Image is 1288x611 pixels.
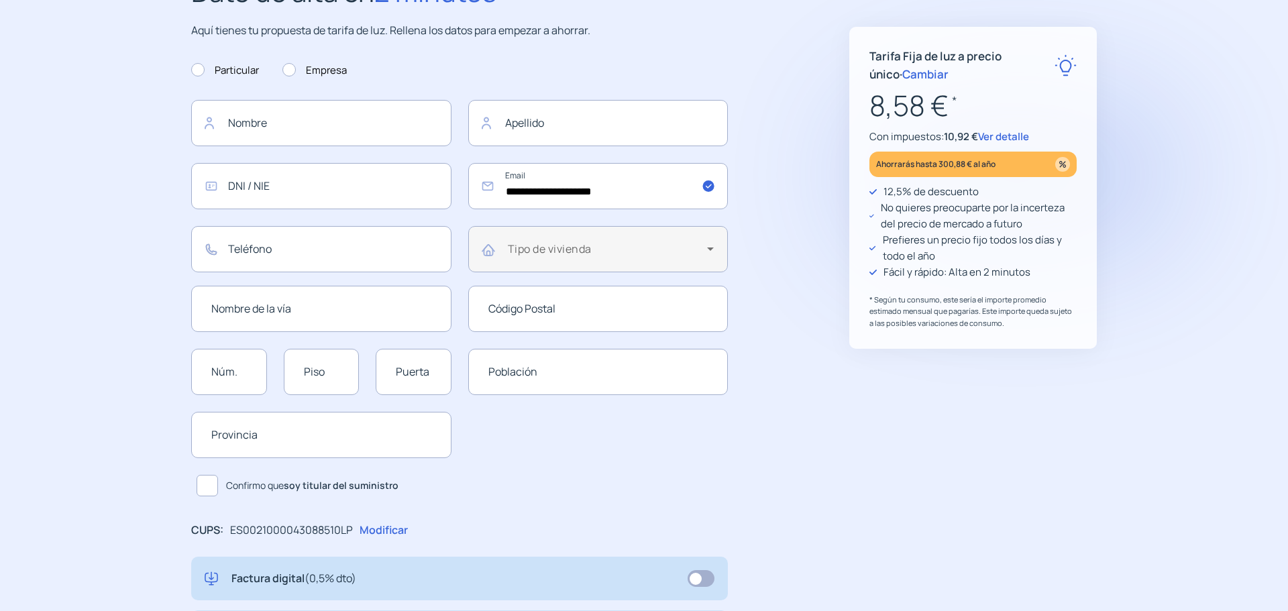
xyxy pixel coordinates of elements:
b: soy titular del suministro [284,479,398,492]
img: percentage_icon.svg [1055,157,1070,172]
p: Tarifa Fija de luz a precio único · [869,47,1055,83]
p: Con impuestos: [869,129,1077,145]
p: Modificar [360,522,408,539]
p: Prefieres un precio fijo todos los días y todo el año [883,232,1077,264]
img: rate-E.svg [1055,54,1077,76]
p: Ahorrarás hasta 300,88 € al año [876,156,996,172]
p: CUPS: [191,522,223,539]
span: Confirmo que [226,478,398,493]
p: 12,5% de descuento [883,184,979,200]
p: Factura digital [231,570,356,588]
span: Ver detalle [978,129,1029,144]
img: digital-invoice.svg [205,570,218,588]
span: 10,92 € [944,129,978,144]
span: (0,5% dto) [305,571,356,586]
label: Empresa [282,62,347,78]
p: 8,58 € [869,83,1077,128]
p: No quieres preocuparte por la incerteza del precio de mercado a futuro [881,200,1077,232]
mat-label: Tipo de vivienda [508,241,592,256]
p: * Según tu consumo, este sería el importe promedio estimado mensual que pagarías. Este importe qu... [869,294,1077,329]
span: Cambiar [902,66,949,82]
label: Particular [191,62,259,78]
p: Fácil y rápido: Alta en 2 minutos [883,264,1030,280]
p: Aquí tienes tu propuesta de tarifa de luz. Rellena los datos para empezar a ahorrar. [191,22,728,40]
p: ES0021000043088510LP [230,522,353,539]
